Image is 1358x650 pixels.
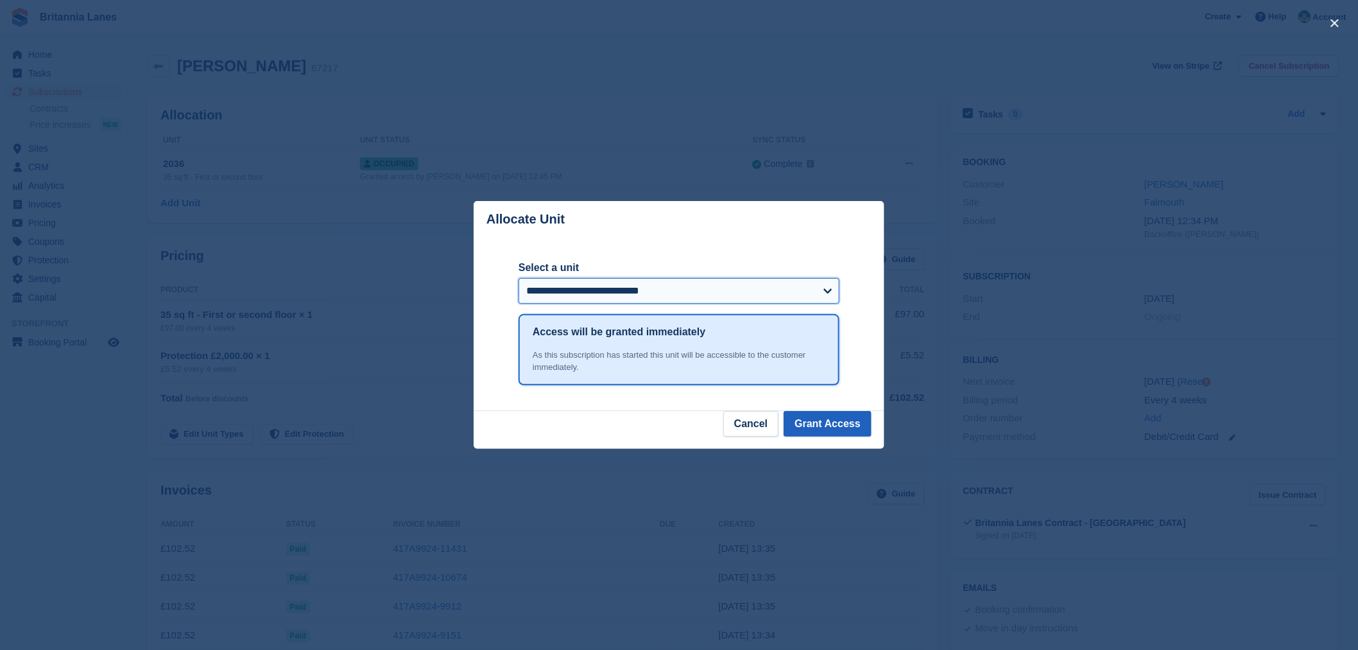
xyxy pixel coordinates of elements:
p: Allocate Unit [486,212,565,227]
button: Grant Access [784,411,872,437]
label: Select a unit [519,260,839,276]
button: Cancel [723,411,778,437]
button: close [1325,13,1345,33]
h1: Access will be granted immediately [533,324,705,340]
div: As this subscription has started this unit will be accessible to the customer immediately. [533,349,825,374]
